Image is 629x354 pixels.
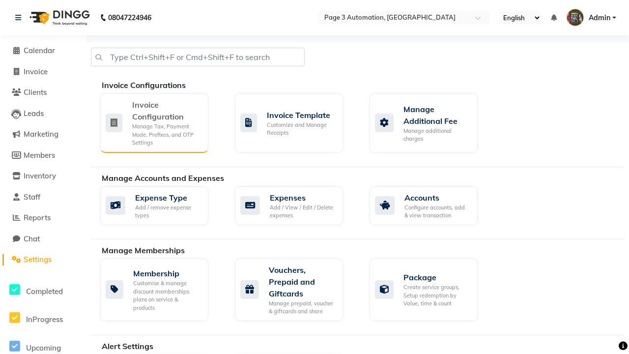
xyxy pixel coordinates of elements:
span: Chat [24,234,40,243]
input: Type Ctrl+Shift+F or Cmd+Shift+F to search [91,48,305,66]
div: Customize and Manage Receipts [267,121,335,137]
img: Admin [567,9,584,26]
span: Inventory [24,171,56,180]
a: Expense TypeAdd / remove expense types [100,186,220,225]
span: Upcoming [26,343,61,353]
a: AccountsConfigure accounts, add & view transaction [370,186,489,225]
span: Admin [589,13,610,23]
span: Reports [24,213,51,222]
span: InProgress [26,315,63,324]
span: Leads [24,109,44,118]
div: Create service groups, Setup redemption by Value, time & count [403,283,470,308]
div: Vouchers, Prepaid and Giftcards [269,264,335,299]
span: Settings [24,255,52,264]
a: Leads [2,108,84,119]
a: Marketing [2,129,84,140]
a: Chat [2,234,84,245]
div: Manage prepaid, voucher & giftcards and share [269,299,335,316]
span: Members [24,150,55,160]
div: Manage Additional Fee [403,103,470,127]
div: Manage Tax, Payment Mode, Prefixes, and OTP Settings [132,122,200,147]
a: Calendar [2,45,84,57]
div: Configure accounts, add & view transaction [404,204,470,220]
a: Settings [2,254,84,265]
a: Manage Additional FeeManage additional charges [370,93,489,153]
div: Membership [133,267,200,279]
a: Staff [2,192,84,203]
div: Expenses [270,192,335,204]
div: Add / remove expense types [135,204,200,220]
div: Customise & manage discount memberships plans on service & products [133,279,200,312]
div: Accounts [404,192,470,204]
a: Invoice ConfigurationManage Tax, Payment Mode, Prefixes, and OTP Settings [100,93,220,153]
span: Staff [24,192,40,202]
div: Invoice Configuration [132,99,200,122]
a: Invoice TemplateCustomize and Manage Receipts [235,93,355,153]
span: Completed [26,287,63,296]
a: MembershipCustomise & manage discount memberships plans on service & products [100,259,220,321]
div: Manage additional charges [403,127,470,143]
span: Clients [24,88,47,97]
a: Inventory [2,171,84,182]
b: 08047224946 [108,4,151,31]
a: Members [2,150,84,161]
div: Add / View / Edit / Delete expenses [270,204,335,220]
a: PackageCreate service groups, Setup redemption by Value, time & count [370,259,489,321]
a: Clients [2,87,84,98]
a: ExpensesAdd / View / Edit / Delete expenses [235,186,355,225]
div: Invoice Template [267,109,335,121]
img: logo [25,4,92,31]
span: Calendar [24,46,55,55]
a: Invoice [2,66,84,78]
a: Vouchers, Prepaid and GiftcardsManage prepaid, voucher & giftcards and share [235,259,355,321]
span: Invoice [24,67,48,76]
span: Marketing [24,129,58,139]
div: Expense Type [135,192,200,204]
div: Package [403,271,470,283]
a: Reports [2,212,84,224]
